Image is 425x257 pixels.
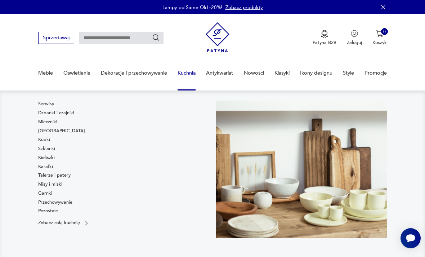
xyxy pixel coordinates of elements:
[372,30,387,46] button: 0Koszyk
[38,221,80,225] p: Zobacz całą kuchnię
[343,61,354,85] a: Style
[313,39,336,46] p: Patyna B2B
[178,61,196,85] a: Kuchnia
[152,34,160,42] button: Szukaj
[101,61,167,85] a: Dekoracje i przechowywanie
[38,220,90,226] a: Zobacz całą kuchnię
[351,30,358,37] img: Ikonka użytkownika
[225,4,263,11] a: Zobacz produkty
[38,208,58,214] a: Pozostałe
[347,39,362,46] p: Zaloguj
[38,110,74,116] a: Dzbanki i czajniki
[38,154,55,161] a: Kieliszki
[38,199,72,205] a: Przechowywanie
[313,30,336,46] button: Patyna B2B
[162,4,222,11] p: Lampy od Same Old -20%!
[38,136,50,143] a: Kubki
[376,30,383,37] img: Ikona koszyka
[38,172,71,178] a: Talerze i patery
[401,228,421,248] iframe: Smartsupp widget button
[274,61,290,85] a: Klasyki
[38,101,54,107] a: Serwisy
[38,145,55,152] a: Szklanki
[206,20,230,55] img: Patyna - sklep z meblami i dekoracjami vintage
[216,101,387,238] img: b2f6bfe4a34d2e674d92badc23dc4074.jpg
[321,30,328,38] img: Ikona medalu
[38,32,74,44] button: Sprzedawaj
[300,61,332,85] a: Ikony designu
[38,181,62,187] a: Misy i miski
[313,30,336,46] a: Ikona medaluPatyna B2B
[38,119,57,125] a: Mleczniki
[347,30,362,46] button: Zaloguj
[364,61,387,85] a: Promocje
[206,61,233,85] a: Antykwariat
[63,61,90,85] a: Oświetlenie
[38,61,53,85] a: Meble
[38,163,53,170] a: Karafki
[381,28,388,35] div: 0
[38,128,85,134] a: [GEOGRAPHIC_DATA]
[244,61,264,85] a: Nowości
[38,36,74,40] a: Sprzedawaj
[38,190,52,196] a: Garnki
[372,39,387,46] p: Koszyk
